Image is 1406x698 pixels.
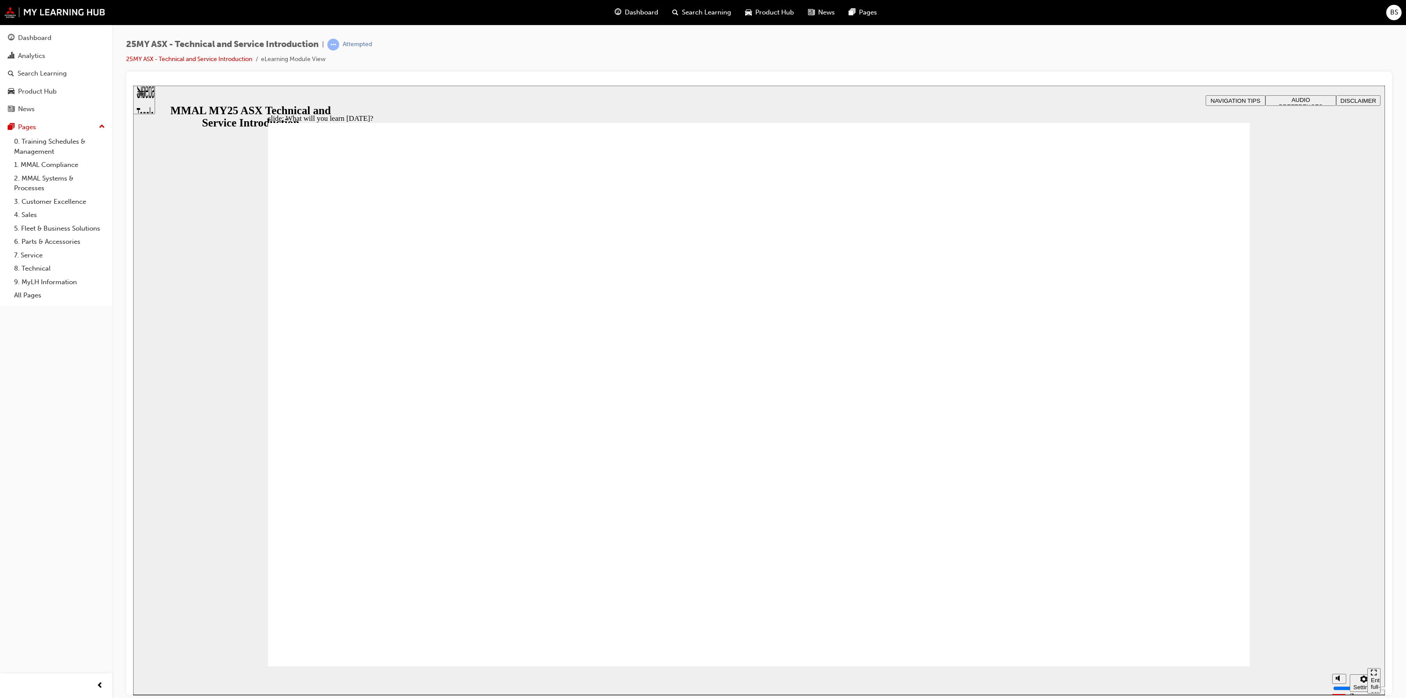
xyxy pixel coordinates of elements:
div: Attempted [343,40,372,49]
a: Analytics [4,48,109,64]
div: Analytics [18,51,45,61]
span: NAVIGATION TIPS [1077,12,1127,18]
a: search-iconSearch Learning [665,4,738,22]
a: 0. Training Schedules & Management [11,135,109,158]
a: 6. Parts & Accessories [11,235,109,249]
span: search-icon [8,70,14,78]
a: 9. MyLH Information [11,275,109,289]
button: Pages [4,119,109,135]
span: car-icon [8,88,14,96]
span: learningRecordVerb_ATTEMPT-icon [327,39,339,51]
a: All Pages [11,289,109,302]
a: Search Learning [4,65,109,82]
div: Pages [18,122,36,132]
a: 5. Fleet & Business Solutions [11,222,109,235]
a: 7. Service [11,249,109,262]
input: volume [1200,599,1257,606]
span: Pages [859,7,877,18]
span: news-icon [808,7,815,18]
a: Product Hub [4,83,109,100]
span: AUDIO PREFERENCES [1146,11,1190,24]
button: AUDIO PREFERENCES [1132,10,1203,20]
label: Zoom to fit [1217,606,1234,632]
a: car-iconProduct Hub [738,4,801,22]
span: 25MY ASX - Technical and Service Introduction [126,40,319,50]
span: News [818,7,835,18]
button: Settings [1217,589,1245,606]
span: Search Learning [682,7,731,18]
a: 8. Technical [11,262,109,275]
button: BS [1386,5,1402,20]
div: Enter full-screen (Ctrl+Alt+F) [1238,591,1244,618]
li: eLearning Module View [261,54,326,65]
span: Dashboard [625,7,658,18]
a: pages-iconPages [842,4,884,22]
span: DISCLAIMER [1207,12,1243,18]
a: news-iconNews [801,4,842,22]
span: news-icon [8,105,14,113]
span: pages-icon [8,123,14,131]
span: chart-icon [8,52,14,60]
nav: slide navigation [1234,581,1247,609]
span: guage-icon [8,34,14,42]
span: prev-icon [97,680,103,691]
span: pages-icon [849,7,855,18]
button: Mute (Ctrl+Alt+M) [1199,588,1213,598]
a: News [4,101,109,117]
div: misc controls [1195,581,1230,609]
button: DISCLAIMER [1203,10,1247,20]
a: 2. MMAL Systems & Processes [11,172,109,195]
a: 25MY ASX - Technical and Service Introduction [126,55,252,63]
a: guage-iconDashboard [608,4,665,22]
span: search-icon [672,7,678,18]
div: Search Learning [18,69,67,79]
img: mmal [4,7,105,18]
button: NAVIGATION TIPS [1073,10,1132,20]
button: Enter full-screen (Ctrl+Alt+F) [1234,582,1247,608]
div: Settings [1220,598,1241,605]
a: Dashboard [4,30,109,46]
span: Product Hub [755,7,794,18]
a: 3. Customer Excellence [11,195,109,209]
span: up-icon [99,121,105,133]
span: | [322,40,324,50]
span: BS [1390,7,1398,18]
div: News [18,104,35,114]
div: Dashboard [18,33,51,43]
div: Product Hub [18,87,57,97]
button: DashboardAnalyticsSearch LearningProduct HubNews [4,28,109,119]
a: 1. MMAL Compliance [11,158,109,172]
a: 4. Sales [11,208,109,222]
span: car-icon [745,7,752,18]
span: guage-icon [615,7,621,18]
